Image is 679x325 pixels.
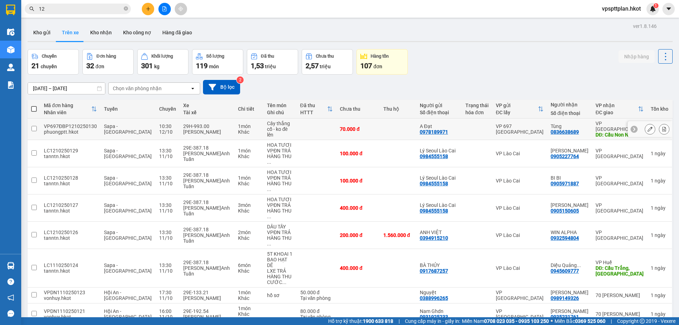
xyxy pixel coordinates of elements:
div: 11/10 [159,295,176,301]
div: 0935231761 [551,314,579,320]
button: Kho gửi [28,24,56,41]
div: Ghi chú [267,110,293,115]
span: đơn [95,64,104,69]
div: Tại văn phòng [300,295,333,301]
div: 1 món [238,123,260,129]
span: ↔ [GEOGRAPHIC_DATA] [26,41,79,52]
span: Sapa - [GEOGRAPHIC_DATA] [104,175,152,186]
div: Đơn hàng [97,54,116,59]
div: Người gửi [420,103,458,108]
div: HOA TƯƠI [267,142,293,148]
div: VP gửi [496,103,538,108]
th: Toggle SortBy [297,100,337,118]
div: 100.000 đ [340,178,376,184]
div: Chưa thu [316,54,334,59]
div: 10:30 [159,123,176,129]
div: 0984555158 [420,181,448,186]
div: tanntn.hkot [44,153,97,159]
div: 2 món [238,230,260,235]
span: VP697ĐBP1210250130 [85,36,149,44]
div: VP Lào Cai [496,265,544,271]
span: Sapa - [GEOGRAPHIC_DATA] [104,148,152,159]
span: 301 [141,62,153,70]
button: Đơn hàng32đơn [82,49,134,75]
div: 1 [651,205,668,211]
div: Lý Seoul Lào Cai [420,175,458,181]
div: Tại văn phòng [300,314,333,320]
div: ĐC lấy [496,110,538,115]
div: DÂU TÂY [267,224,293,230]
span: close-circle [124,6,128,12]
div: VPDN1110250121 [44,308,97,314]
div: VP nhận [596,103,638,108]
div: VPDN1110250123 [44,290,97,295]
div: Chuyến [159,106,176,112]
span: ... [282,279,286,285]
div: Xe [183,103,231,108]
span: ngày [655,232,666,238]
div: vonhuy.hkot [44,295,97,301]
div: 1 món [238,175,260,181]
div: VP [GEOGRAPHIC_DATA] [496,308,544,320]
div: 1 [651,151,668,156]
div: 13:30 [159,262,176,268]
span: | [399,317,400,325]
div: 11/10 [159,314,176,320]
button: Chưa thu2,57 triệu [302,49,353,75]
div: [PERSON_NAME] [183,295,231,301]
div: WIN ALPHA [551,230,588,235]
div: Tài xế [183,110,231,115]
div: Anh Nam [551,308,588,314]
div: LC1210250126 [44,230,97,235]
div: HOA TƯƠI [267,169,293,175]
span: caret-down [666,6,672,12]
div: VP [GEOGRAPHIC_DATA] [596,230,644,241]
button: plus [142,3,154,15]
div: 100.000 đ [340,151,376,156]
div: Tên món [267,103,293,108]
div: BI BI [551,175,588,181]
div: 6 món [238,262,260,268]
div: Đã thu [300,103,327,108]
div: 0984555158 [420,153,448,159]
span: Miền Bắc [555,317,605,325]
div: Người nhận [551,102,588,108]
span: close-circle [124,6,128,11]
div: 13:30 [159,175,176,181]
div: Đoàn Văn Anh [551,290,588,295]
div: [PERSON_NAME]Anh Tuấn [183,265,231,277]
div: BÀ THỦY [420,262,458,268]
div: Khác [238,129,260,135]
div: Tuyến [104,106,152,112]
div: 1 [651,232,668,238]
div: 1 [651,311,668,317]
div: 1 [651,178,668,184]
div: tanntn.hkot [44,235,97,241]
div: 0932594804 [551,235,579,241]
div: Chi tiết [238,106,260,112]
div: hồ sơ [267,292,293,298]
div: 29H-993.00 [183,123,231,129]
div: Khác [238,268,260,274]
span: ... [267,214,271,219]
div: 17 kg [238,317,260,323]
span: Miền Nam [462,317,549,325]
span: file-add [162,6,167,11]
div: Khối lượng [151,54,173,59]
div: VP Huế [596,260,644,265]
div: VPĐN TRẢ HÀNG THU CƯỚC (HÀNG ĐI 11/10) [267,202,293,219]
div: DĐ: Cầu Non Nước [596,132,644,138]
div: LXE TRẢ HÀNG THU CƯỚC (HÀNG ĐI 11/10) LXE Lương Đình Thể 0987591535 [267,268,293,285]
div: 1 [651,265,668,271]
button: Chuyến21chuyến [28,49,79,75]
span: 32 [86,62,94,70]
div: VP [GEOGRAPHIC_DATA] [496,290,544,301]
th: Toggle SortBy [592,100,647,118]
button: Trên xe [56,24,85,41]
div: 11/10 [159,268,176,274]
img: logo-vxr [6,5,15,15]
sup: 2 [237,76,244,83]
button: Hàng tồn107đơn [356,49,408,75]
div: 16:00 [159,308,176,314]
span: ... [267,159,271,165]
